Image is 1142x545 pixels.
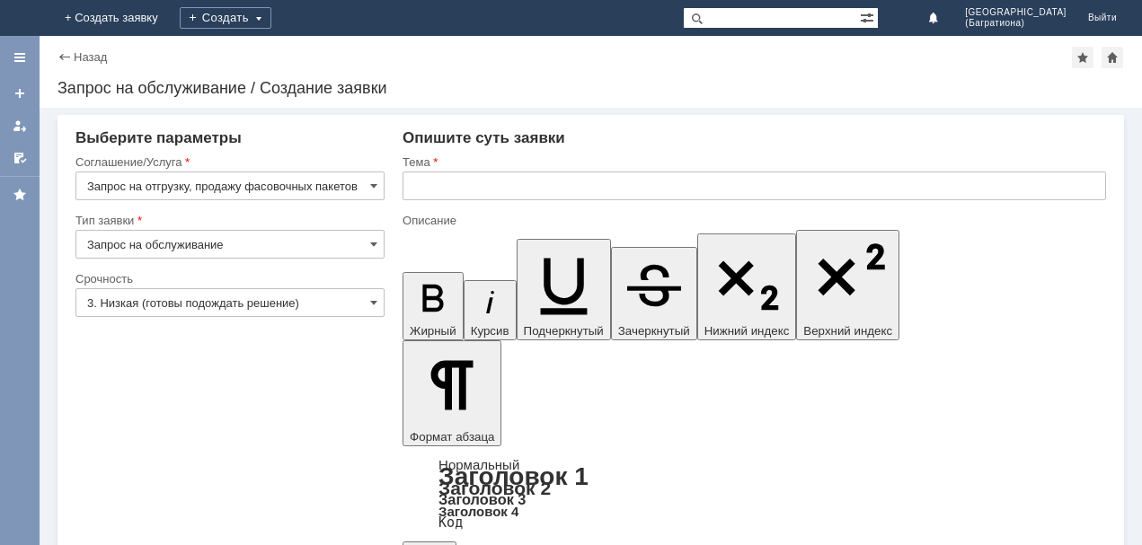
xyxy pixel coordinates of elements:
div: Добавить в избранное [1072,47,1093,68]
a: Назад [74,50,107,64]
div: Описание [403,215,1102,226]
span: Подчеркнутый [524,324,604,338]
span: Расширенный поиск [860,8,878,25]
button: Формат абзаца [403,340,501,446]
div: Сделать домашней страницей [1102,47,1123,68]
span: Опишите суть заявки [403,129,565,146]
span: Нижний индекс [704,324,790,338]
div: Создать [180,7,271,29]
span: [GEOGRAPHIC_DATA] [965,7,1067,18]
div: Тема [403,156,1102,168]
span: Жирный [410,324,456,338]
span: Формат абзаца [410,430,494,444]
button: Зачеркнутый [611,247,697,340]
div: Формат абзаца [403,459,1106,529]
button: Курсив [464,280,517,340]
a: Заголовок 1 [438,462,589,490]
a: Мои согласования [5,144,34,172]
button: Верхний индекс [796,230,899,340]
div: Тип заявки [75,215,381,226]
div: Срочность [75,273,381,285]
span: Верхний индекс [803,324,892,338]
a: Код [438,514,463,531]
div: Соглашение/Услуга [75,156,381,168]
span: (Багратиона) [965,18,1067,29]
button: Жирный [403,272,464,340]
div: Запрос на обслуживание / Создание заявки [58,79,1124,97]
span: Выберите параметры [75,129,242,146]
a: Заголовок 2 [438,478,551,498]
a: Нормальный [438,457,519,472]
span: Курсив [471,324,509,338]
button: Нижний индекс [697,233,797,340]
a: Заголовок 3 [438,491,526,507]
button: Подчеркнутый [517,239,611,340]
a: Заголовок 4 [438,504,518,519]
span: Зачеркнутый [618,324,690,338]
a: Мои заявки [5,111,34,140]
a: Создать заявку [5,79,34,108]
